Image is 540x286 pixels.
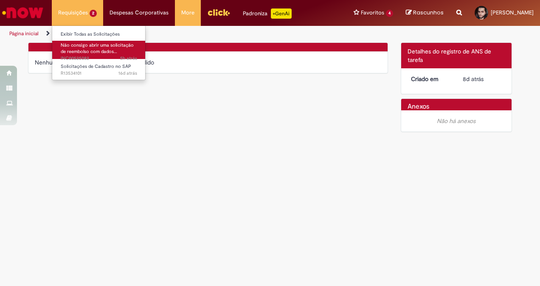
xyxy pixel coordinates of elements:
[61,70,137,77] span: R13534101
[52,25,146,80] ul: Requisições
[35,58,381,67] div: Nenhum campo de comentário pode ser lido
[243,8,292,19] div: Padroniza
[413,8,444,17] span: Rascunhos
[118,70,137,76] span: 16d atrás
[463,75,502,83] div: 23/09/2025 09:14:21
[58,8,88,17] span: Requisições
[118,70,137,76] time: 15/09/2025 08:40:31
[120,55,137,62] time: 30/09/2025 08:33:51
[1,4,45,21] img: ServiceNow
[110,8,169,17] span: Despesas Corporativas
[491,9,534,16] span: [PERSON_NAME]
[463,75,484,83] time: 23/09/2025 09:14:21
[52,41,146,59] a: Aberto INC00525082 : Não consigo abrir uma solicitação de reembolso com dados atualizados
[120,55,137,62] span: 5h atrás
[463,75,484,83] span: 8d atrás
[271,8,292,19] p: +GenAi
[61,63,131,70] span: Solicitações de Cadastro no SAP
[9,30,39,37] a: Página inicial
[207,6,230,19] img: click_logo_yellow_360x200.png
[361,8,384,17] span: Favoritos
[52,62,146,78] a: Aberto R13534101 : Solicitações de Cadastro no SAP
[405,75,457,83] dt: Criado em
[52,30,146,39] a: Exibir Todas as Solicitações
[437,117,475,125] em: Não há anexos
[406,9,444,17] a: Rascunhos
[408,48,491,64] span: Detalhes do registro de ANS de tarefa
[61,55,137,62] span: INC00525082
[181,8,194,17] span: More
[6,26,354,42] ul: Trilhas de página
[61,42,134,55] span: Não consigo abrir uma solicitação de reembolso com dados…
[90,10,97,17] span: 2
[408,103,429,111] h2: Anexos
[386,10,393,17] span: 4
